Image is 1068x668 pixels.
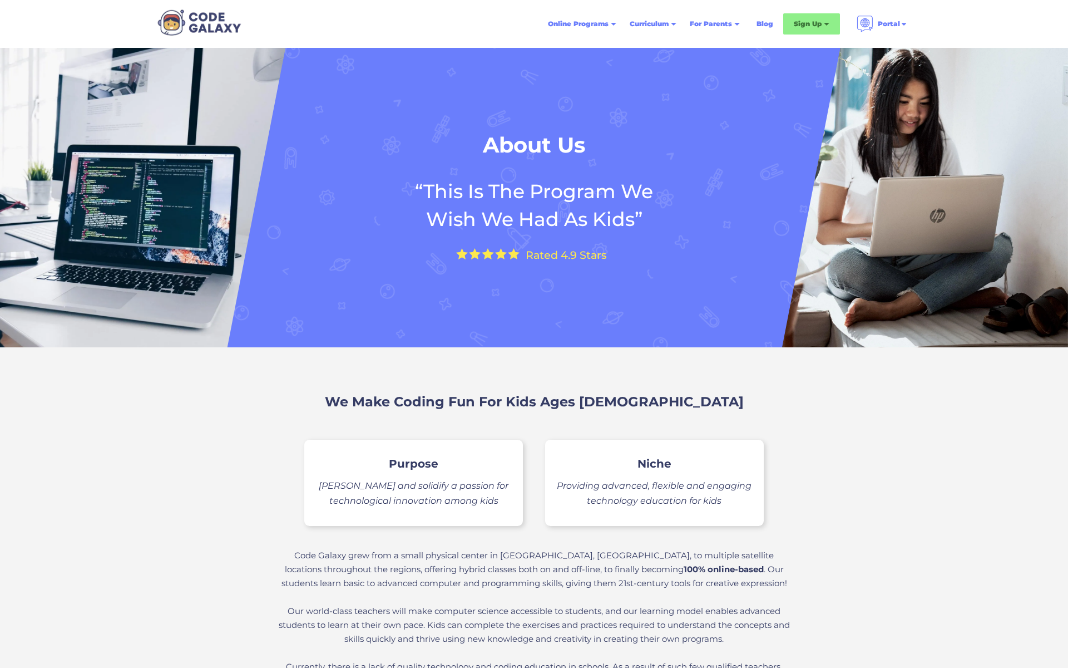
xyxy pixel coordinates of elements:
[315,478,512,508] div: [PERSON_NAME] and solidify a passion for technological innovation among kids
[794,18,822,30] div: Sign Up
[850,11,914,37] div: Portal
[483,135,585,156] h1: About Us
[548,18,609,30] div: Online Programs
[495,248,507,259] img: Yellow Star - the Code Galaxy
[237,392,831,412] h2: We Make Coding Fun For Kids Ages [DEMOGRAPHIC_DATA]
[482,248,493,259] img: Yellow Star - the Code Galaxy
[683,14,746,34] div: For Parents
[878,18,900,30] div: Portal
[623,14,683,34] div: Curriculum
[469,248,481,259] img: Yellow Star - the Code Galaxy
[637,458,671,469] h3: Niche
[395,178,673,233] h2: “This Is The Program We Wish We Had As Kids”
[541,14,623,34] div: Online Programs
[690,18,732,30] div: For Parents
[456,248,468,259] img: Yellow Star - the Code Galaxy
[630,18,669,30] div: Curriculum
[556,478,753,508] div: Providing advanced, flexible and engaging technology education for kids
[783,13,840,35] div: Sign Up
[526,250,607,261] div: Rated 4.9 Stars
[389,458,438,469] h3: Purpose
[508,248,520,259] img: Yellow Star - the Code Galaxy
[684,564,764,574] strong: 100% online-based
[750,14,780,34] a: Blog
